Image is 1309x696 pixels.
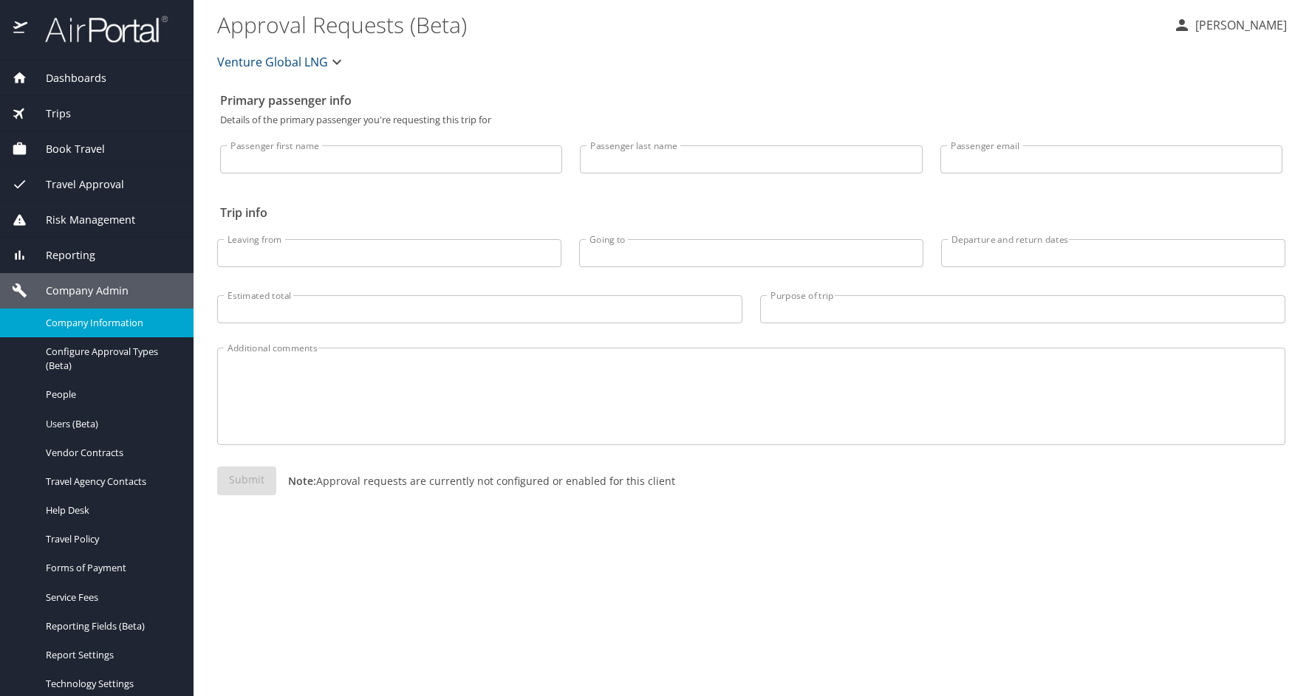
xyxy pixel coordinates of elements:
span: Company Information [46,316,176,330]
span: Forms of Payment [46,561,176,575]
span: Help Desk [46,503,176,517]
span: Technology Settings [46,677,176,691]
span: Configure Approval Types (Beta) [46,345,176,373]
span: Reporting Fields (Beta) [46,619,176,633]
strong: Note: [288,474,316,488]
p: Approval requests are currently not configured or enabled for this client [276,473,675,489]
img: airportal-logo.png [29,15,168,44]
h1: Approval Requests (Beta) [217,1,1161,47]
span: Travel Policy [46,532,176,546]
button: Venture Global LNG [211,47,352,77]
span: Travel Approval [27,176,124,193]
span: Company Admin [27,283,129,299]
span: Trips [27,106,71,122]
span: Venture Global LNG [217,52,328,72]
img: icon-airportal.png [13,15,29,44]
p: Details of the primary passenger you're requesting this trip for [220,115,1282,125]
span: Vendor Contracts [46,446,176,460]
p: [PERSON_NAME] [1191,16,1287,34]
span: Risk Management [27,212,135,228]
span: Users (Beta) [46,417,176,431]
span: Reporting [27,247,95,263]
span: Book Travel [27,141,105,157]
button: [PERSON_NAME] [1167,12,1293,38]
span: Dashboards [27,70,106,86]
span: Report Settings [46,648,176,662]
h2: Trip info [220,201,1282,224]
span: Travel Agency Contacts [46,475,176,489]
span: People [46,387,176,402]
span: Service Fees [46,590,176,604]
h2: Primary passenger info [220,89,1282,112]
